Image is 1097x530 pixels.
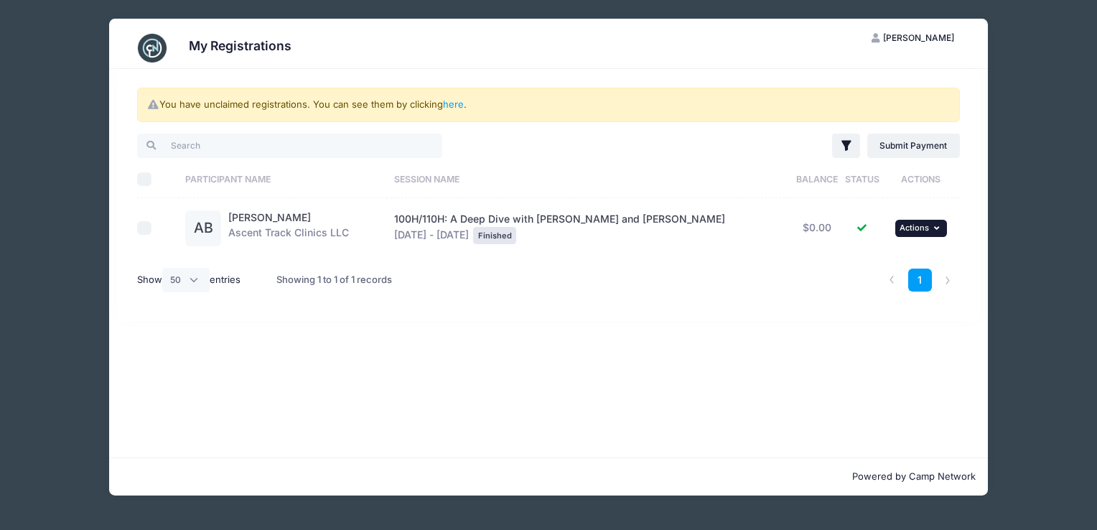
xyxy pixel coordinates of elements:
button: [PERSON_NAME] [859,26,967,50]
select: Showentries [162,268,210,292]
p: Powered by Camp Network [121,470,976,484]
div: You have unclaimed registrations. You can see them by clicking . [137,88,959,122]
th: Balance: activate to sort column ascending [792,160,842,198]
a: [PERSON_NAME] [228,211,311,223]
div: Ascent Track Clinics LLC [228,210,349,246]
div: Showing 1 to 1 of 1 records [276,264,392,297]
th: Session Name: activate to sort column ascending [387,160,792,198]
span: [PERSON_NAME] [883,32,954,43]
a: here [443,98,464,110]
th: Participant Name: activate to sort column ascending [179,160,387,198]
input: Search [137,134,442,158]
a: 1 [908,269,932,292]
span: Actions [900,223,929,233]
label: Show entries [137,268,241,292]
th: Actions: activate to sort column ascending [882,160,960,198]
div: AB [185,210,221,246]
th: Status: activate to sort column ascending [842,160,882,198]
div: [DATE] - [DATE] [394,212,785,244]
a: Submit Payment [867,134,960,158]
img: CampNetwork [138,34,167,62]
a: AB [185,223,221,235]
span: 100H/110H: A Deep Dive with [PERSON_NAME] and [PERSON_NAME] [394,213,725,225]
td: $0.00 [792,198,842,258]
h3: My Registrations [189,38,291,53]
button: Actions [895,220,947,237]
th: Select All [137,160,178,198]
div: Finished [473,227,516,244]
